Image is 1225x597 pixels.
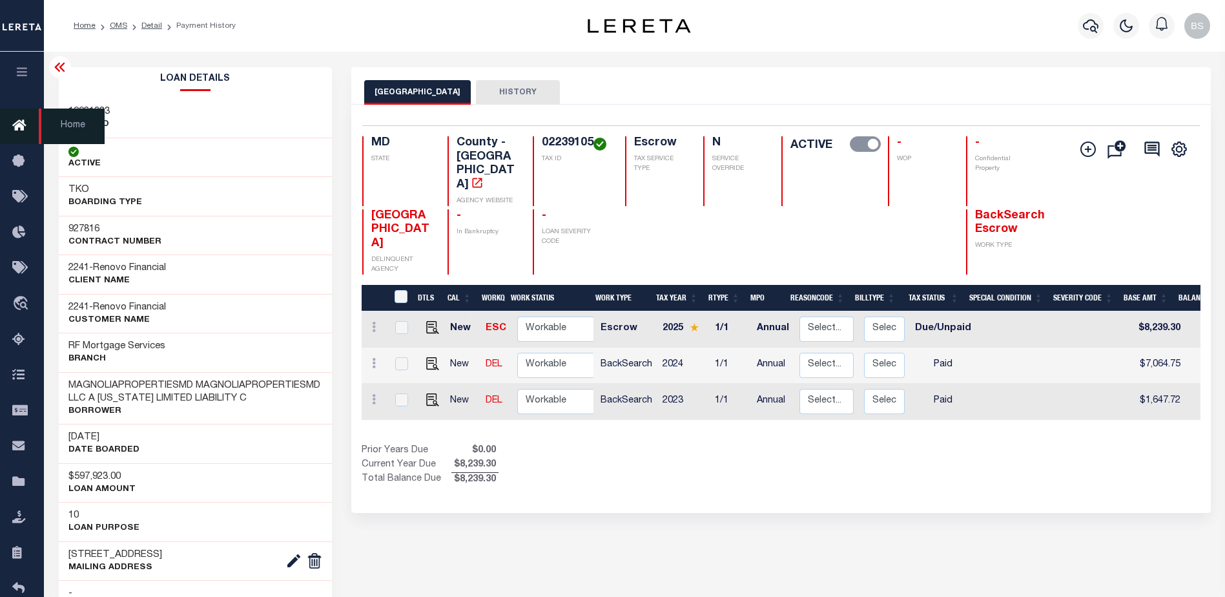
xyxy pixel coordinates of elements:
h3: [STREET_ADDRESS] [68,549,162,561]
td: 1/1 [710,311,752,348]
td: Prior Years Due [362,444,451,458]
td: 1/1 [710,384,752,420]
td: 1/1 [710,348,752,384]
td: New [445,311,480,348]
p: TAX SERVICE TYPE [634,154,688,174]
h3: - [68,262,166,275]
p: WOP [897,154,951,164]
p: DATE BOARDED [68,444,139,457]
th: DTLS [413,285,442,311]
p: SERVICE OVERRIDE [712,154,766,174]
p: Branch [68,353,165,366]
h3: TKO [68,183,142,196]
a: ESC [486,324,506,333]
td: Due/Unpaid [910,311,976,348]
td: Annual [752,348,794,384]
button: HISTORY [476,80,560,105]
td: Escrow [595,311,657,348]
h4: Escrow [634,136,688,151]
p: Mailing Address [68,561,162,574]
th: &nbsp; [386,285,413,311]
p: BOARDING TYPE [68,196,142,209]
span: $8,239.30 [451,458,499,472]
td: New [445,348,480,384]
p: TAX ID [542,154,610,164]
p: CUSTOMER Name [68,314,166,327]
h3: - [68,301,166,314]
p: In Bankruptcy [457,227,517,237]
th: Severity Code: activate to sort column ascending [1048,285,1118,311]
p: Borrower [68,405,323,418]
td: Paid [910,384,976,420]
li: Payment History [162,20,236,32]
p: DELINQUENT AGENCY [371,255,432,275]
h3: $597,923.00 [68,470,136,483]
td: BackSearch [595,384,657,420]
button: [GEOGRAPHIC_DATA] [364,80,471,105]
span: 2241 [68,263,89,273]
th: Work Type [590,285,650,311]
th: BillType: activate to sort column ascending [850,285,901,311]
img: logo-dark.svg [588,19,691,33]
span: - [457,210,461,222]
td: Paid [910,348,976,384]
td: 2024 [657,348,710,384]
th: Base Amt: activate to sort column ascending [1118,285,1173,311]
span: [GEOGRAPHIC_DATA] [371,210,429,249]
td: New [445,384,480,420]
img: svg+xml;base64,PHN2ZyB4bWxucz0iaHR0cDovL3d3dy53My5vcmcvMjAwMC9zdmciIHBvaW50ZXItZXZlbnRzPSJub25lIi... [1184,13,1210,39]
th: &nbsp;&nbsp;&nbsp;&nbsp;&nbsp;&nbsp;&nbsp;&nbsp;&nbsp;&nbsp; [362,285,386,311]
p: LOAN SEVERITY CODE [542,227,610,247]
td: 2023 [657,384,710,420]
a: OMS [110,22,127,30]
th: WorkQ [477,285,506,311]
h2: Loan Details [59,67,333,91]
p: WORK TYPE [975,241,1036,251]
h3: [DATE] [68,431,139,444]
td: BackSearch [595,348,657,384]
td: $8,239.30 [1131,311,1186,348]
h3: 10021823 [68,105,110,118]
i: travel_explore [12,296,33,313]
h3: 927816 [68,223,161,236]
img: deletes.png [307,553,322,569]
h4: N [712,136,766,151]
p: AGENCY WEBSITE [457,196,517,206]
td: Annual [752,311,794,348]
span: Renovo Financial [93,263,166,273]
label: ACTIVE [790,136,832,154]
img: Star.svg [690,323,699,331]
td: $1,647.72 [1131,384,1186,420]
span: 2241 [68,302,89,312]
th: MPO [745,285,785,311]
h3: MAGNOLIAPROPERTIESMD MAGNOLIAPROPERTIESMD LLC A [US_STATE] LIMITED LIABILITY C [68,379,323,405]
a: Home [74,22,96,30]
span: - [897,137,901,149]
h4: MD [371,136,432,151]
td: $7,064.75 [1131,348,1186,384]
th: Special Condition: activate to sort column ascending [964,285,1048,311]
p: ACTIVE [68,158,101,171]
p: Contract Number [68,236,161,249]
p: LOAN PURPOSE [68,522,139,535]
span: - [975,137,980,149]
h4: County - [GEOGRAPHIC_DATA] [457,136,517,192]
a: DEL [486,396,502,405]
h3: RF Mortgage Services [68,340,165,353]
a: DEL [486,360,502,369]
td: Annual [752,384,794,420]
h3: 10 [68,509,139,522]
span: BackSearch Escrow [975,210,1045,236]
p: LOAN AMOUNT [68,483,136,496]
p: Confidential Property [975,154,1036,174]
span: Renovo Financial [93,302,166,312]
span: Home [39,109,105,144]
th: RType: activate to sort column ascending [703,285,745,311]
th: Tax Status: activate to sort column ascending [901,285,964,311]
a: Detail [141,22,162,30]
p: CLIENT Name [68,275,166,288]
span: $0.00 [451,444,499,458]
th: CAL: activate to sort column ascending [442,285,477,311]
td: 2025 [657,311,710,348]
p: STATE [371,154,432,164]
